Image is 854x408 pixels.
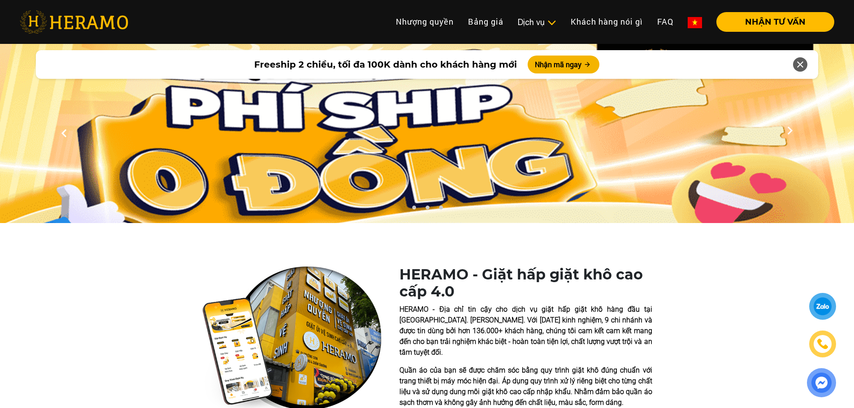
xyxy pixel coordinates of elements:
[409,205,418,214] button: 1
[399,304,652,358] p: HERAMO - Địa chỉ tin cậy cho dịch vụ giặt hấp giặt khô hàng đầu tại [GEOGRAPHIC_DATA]. [PERSON_NA...
[650,12,681,31] a: FAQ
[709,18,834,26] a: NHẬN TƯ VẤN
[423,205,432,214] button: 2
[688,17,702,28] img: vn-flag.png
[547,18,556,27] img: subToggleIcon
[436,205,445,214] button: 3
[461,12,511,31] a: Bảng giá
[254,58,517,71] span: Freeship 2 chiều, tối đa 100K dành cho khách hàng mới
[817,338,828,350] img: phone-icon
[564,12,650,31] a: Khách hàng nói gì
[399,266,652,301] h1: HERAMO - Giặt hấp giặt khô cao cấp 4.0
[811,332,835,356] a: phone-icon
[528,56,599,73] button: Nhận mã ngay
[518,16,556,28] div: Dịch vụ
[716,12,834,32] button: NHẬN TƯ VẤN
[399,365,652,408] p: Quần áo của bạn sẽ được chăm sóc bằng quy trình giặt khô đúng chuẩn với trang thiết bị máy móc hi...
[389,12,461,31] a: Nhượng quyền
[20,10,128,34] img: heramo-logo.png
